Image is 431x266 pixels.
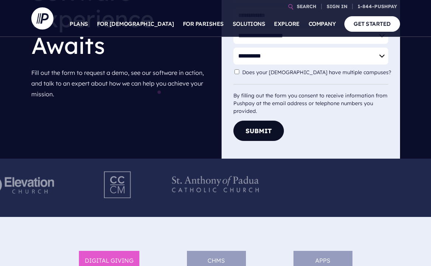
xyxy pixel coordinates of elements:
p: Fill out the form to request a demo, see our software in action, and talk to an expert about how ... [31,65,210,102]
div: By filling out the form you consent to receive information from Pushpay at the email address or t... [233,84,388,115]
label: Does your [DEMOGRAPHIC_DATA] have multiple campuses? [242,69,395,76]
a: COMPANY [309,11,336,37]
img: Pushpay_Logo__StAnthony [165,165,266,205]
a: EXPLORE [274,11,300,37]
a: SOLUTIONS [233,11,265,37]
a: PLANS [70,11,88,37]
img: Pushpay_Logo__CCM [89,165,147,205]
a: GET STARTED [344,16,400,31]
button: Submit [233,121,284,141]
a: FOR [DEMOGRAPHIC_DATA] [97,11,174,37]
a: FOR PARISHES [183,11,224,37]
